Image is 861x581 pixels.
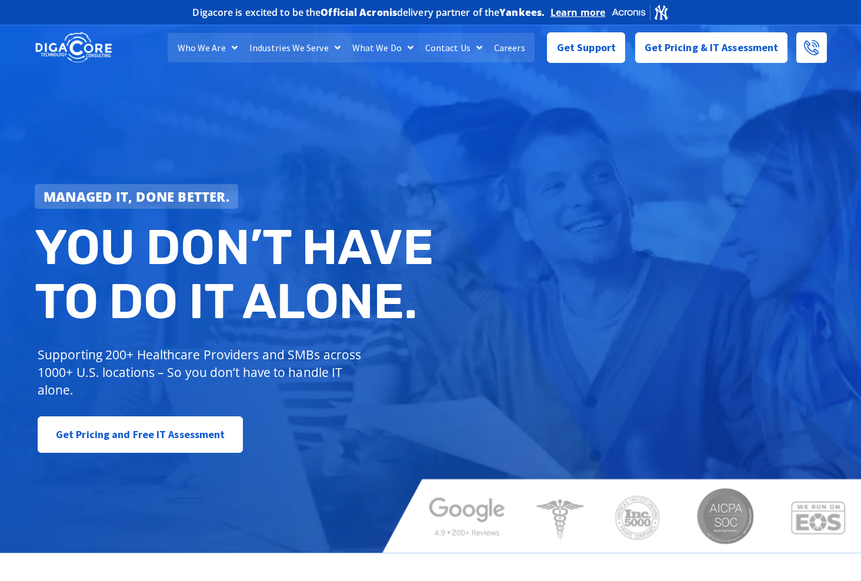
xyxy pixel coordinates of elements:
[321,6,397,19] b: Official Acronis
[56,423,225,446] span: Get Pricing and Free IT Assessment
[346,33,419,62] a: What We Do
[547,32,625,63] a: Get Support
[172,33,243,62] a: Who We Are
[35,184,238,209] a: Managed IT, done better.
[499,6,545,19] b: Yankees.
[38,416,243,453] a: Get Pricing and Free IT Assessment
[488,33,531,62] a: Careers
[168,33,535,62] nav: Menu
[419,33,488,62] a: Contact Us
[35,31,112,64] img: DigaCore Technology Consulting
[611,4,669,21] img: Acronis
[635,32,788,63] a: Get Pricing & IT Assessment
[243,33,346,62] a: Industries We Serve
[192,8,545,17] h2: Digacore is excited to be the delivery partner of the
[38,346,366,399] p: Supporting 200+ Healthcare Providers and SMBs across 1000+ U.S. locations – So you don’t have to ...
[550,6,605,18] a: Learn more
[557,36,616,59] span: Get Support
[645,36,779,59] span: Get Pricing & IT Assessment
[35,221,439,328] h2: You don’t have to do IT alone.
[44,188,229,205] strong: Managed IT, done better.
